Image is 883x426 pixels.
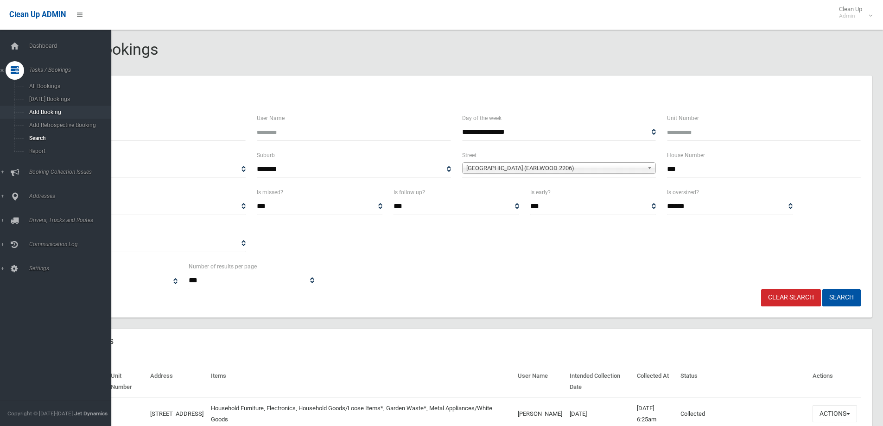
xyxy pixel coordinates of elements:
a: [STREET_ADDRESS] [150,410,203,417]
span: Communication Log [26,241,118,248]
th: Intended Collection Date [566,366,633,398]
strong: Jet Dynamics [74,410,108,417]
span: Dashboard [26,43,118,49]
small: Admin [839,13,862,19]
label: Day of the week [462,113,502,123]
span: Copyright © [DATE]-[DATE] [7,410,73,417]
span: All Bookings [26,83,110,89]
label: House Number [667,150,705,160]
label: Suburb [257,150,275,160]
span: Search [26,135,110,141]
label: Number of results per page [189,261,257,272]
span: Report [26,148,110,154]
label: User Name [257,113,285,123]
span: Addresses [26,193,118,199]
label: Is early? [530,187,551,197]
span: [DATE] Bookings [26,96,110,102]
span: Clean Up [834,6,871,19]
span: [GEOGRAPHIC_DATA] (EARLWOOD 2206) [466,163,643,174]
span: Add Retrospective Booking [26,122,110,128]
label: Is oversized? [667,187,699,197]
span: Settings [26,265,118,272]
label: Is missed? [257,187,283,197]
label: Unit Number [667,113,699,123]
span: Tasks / Bookings [26,67,118,73]
button: Actions [813,405,857,422]
span: Booking Collection Issues [26,169,118,175]
span: Drivers, Trucks and Routes [26,217,118,223]
th: Status [677,366,809,398]
th: Address [146,366,207,398]
th: Collected At [633,366,677,398]
button: Search [822,289,861,306]
th: Actions [809,366,861,398]
label: Is follow up? [394,187,425,197]
a: Clear Search [761,289,821,306]
th: Unit Number [107,366,146,398]
th: User Name [514,366,566,398]
label: Street [462,150,476,160]
span: Clean Up ADMIN [9,10,66,19]
th: Items [207,366,514,398]
span: Add Booking [26,109,110,115]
